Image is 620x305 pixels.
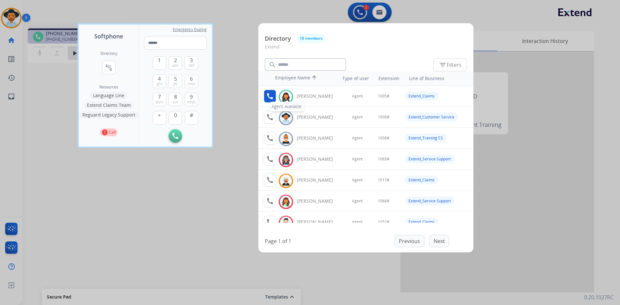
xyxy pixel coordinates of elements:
[266,155,274,163] mat-icon: call
[172,63,179,68] span: abc
[378,115,389,120] span: 1006#
[406,72,470,85] th: Line of Business
[281,176,291,186] img: avatar
[100,128,118,136] button: 1Call
[378,157,389,162] span: 1065#
[153,56,166,70] button: 1
[153,93,166,106] button: 7pqrs
[173,99,178,105] span: tuv
[378,219,389,225] span: 1052#
[281,92,291,102] img: avatar
[297,156,340,162] div: [PERSON_NAME]
[94,32,123,41] span: Softphone
[266,113,274,121] mat-icon: call
[352,178,363,183] span: Agent
[158,93,161,101] span: 7
[266,92,274,100] mat-icon: call
[265,237,277,245] p: Page
[174,93,177,101] span: 8
[352,94,363,99] span: Agent
[90,92,128,99] button: Language Line
[169,93,182,106] button: 8tuv
[158,56,161,64] span: 1
[105,64,113,71] mat-icon: connect_without_contact
[433,58,467,71] button: Filters
[297,114,340,120] div: [PERSON_NAME]
[264,90,276,103] button: Agent Available.
[584,293,614,301] p: 0.20.1027RC
[378,136,389,141] span: 1008#
[169,75,182,88] button: 5jkl
[333,72,372,85] th: Type of user
[281,197,291,207] img: avatar
[174,75,177,83] span: 5
[169,111,182,125] button: 0
[190,56,193,64] span: 3
[190,75,193,83] span: 6
[185,93,198,106] button: 9wxyz
[157,81,162,86] span: ghi
[174,56,177,64] span: 2
[405,113,458,121] div: Extend_Customer Service
[310,75,318,82] mat-icon: arrow_upward
[266,134,274,142] mat-icon: call
[265,34,291,43] p: Directory
[405,92,439,100] div: Extend_Claims
[169,56,182,70] button: 2abc
[378,94,389,99] span: 1005#
[173,27,207,32] span: Emergency Dialing
[158,111,161,119] span: +
[265,43,467,55] p: Extend
[352,115,363,120] span: Agent
[185,111,198,125] button: #
[297,93,340,99] div: [PERSON_NAME]
[297,177,340,183] div: [PERSON_NAME]
[297,219,340,225] div: [PERSON_NAME]
[173,81,177,86] span: jkl
[405,134,447,142] div: Extend_Training CS
[378,198,389,204] span: 1066#
[352,136,363,141] span: Agent
[352,198,363,204] span: Agent
[84,101,134,109] button: Extend Claims Team
[266,218,274,226] mat-icon: call
[282,237,287,245] p: of
[375,72,403,85] th: Extension
[272,71,330,86] th: Employee Name
[185,75,198,88] button: 6mno
[297,135,340,141] div: [PERSON_NAME]
[187,99,196,105] span: wxyz
[281,113,291,123] img: avatar
[79,111,139,119] button: Reguard Legacy Support
[352,157,363,162] span: Agent
[187,81,195,86] span: mno
[266,197,274,205] mat-icon: call
[185,56,198,70] button: 3def
[153,111,166,125] button: +
[155,99,163,105] span: pqrs
[405,155,455,163] div: Extend_Service Support
[405,218,439,226] div: Extend_Claims
[281,134,291,144] img: avatar
[405,197,455,205] div: Extend_Service Support
[109,129,116,135] p: Call
[266,176,274,184] mat-icon: call
[297,198,340,204] div: [PERSON_NAME]
[439,61,447,69] mat-icon: filter_list
[281,155,291,165] img: avatar
[352,219,363,225] span: Agent
[189,63,194,68] span: def
[281,218,291,228] img: avatar
[153,75,166,88] button: 4ghi
[297,34,325,43] button: 18 members
[99,85,118,90] span: Resources
[158,75,161,83] span: 4
[190,93,193,101] span: 9
[269,61,276,69] mat-icon: search
[100,51,117,56] h2: Directory
[172,133,178,139] img: call-button
[439,61,461,69] span: Filters
[378,178,389,183] span: 1017#
[270,102,304,111] div: Agent Available.
[102,129,108,135] p: 1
